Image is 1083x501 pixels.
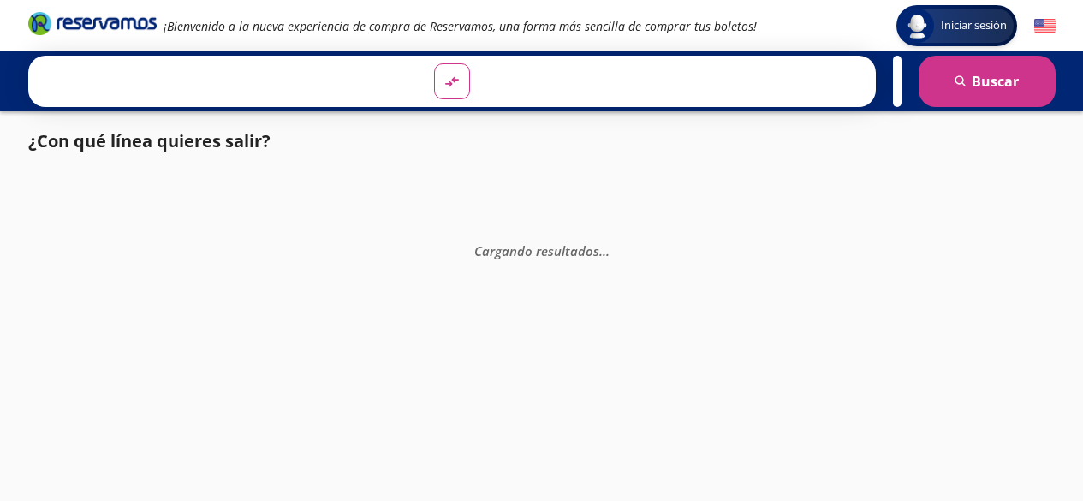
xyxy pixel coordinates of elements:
[164,18,757,34] em: ¡Bienvenido a la nueva experiencia de compra de Reservamos, una forma más sencilla de comprar tus...
[28,10,157,36] i: Brand Logo
[28,10,157,41] a: Brand Logo
[599,242,603,259] span: .
[28,128,271,154] p: ¿Con qué línea quieres salir?
[919,56,1056,107] button: Buscar
[934,17,1014,34] span: Iniciar sesión
[1034,15,1056,37] button: English
[603,242,606,259] span: .
[606,242,610,259] span: .
[474,242,610,259] em: Cargando resultados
